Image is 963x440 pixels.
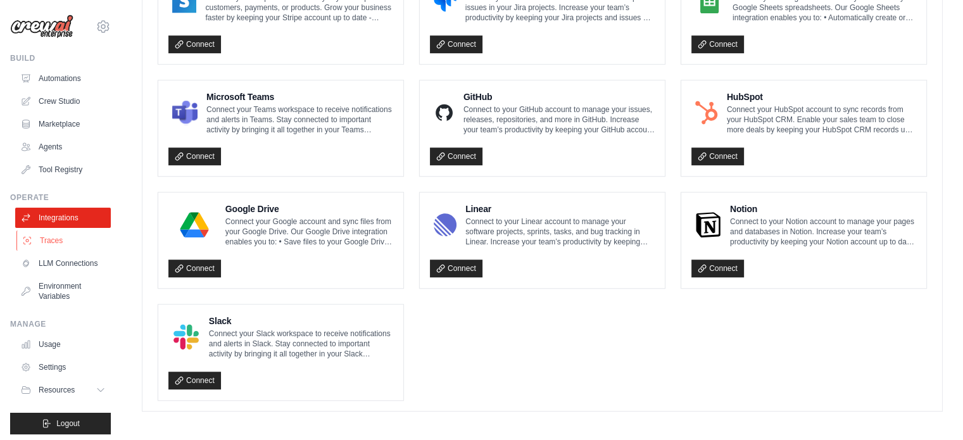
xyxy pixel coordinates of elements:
[15,276,111,306] a: Environment Variables
[168,148,221,165] a: Connect
[15,137,111,157] a: Agents
[430,260,482,277] a: Connect
[691,260,744,277] a: Connect
[463,104,655,135] p: Connect to your GitHub account to manage your issues, releases, repositories, and more in GitHub....
[206,104,393,135] p: Connect your Teams workspace to receive notifications and alerts in Teams. Stay connected to impo...
[39,385,75,395] span: Resources
[172,324,200,349] img: Slack Logo
[10,192,111,203] div: Operate
[10,53,111,63] div: Build
[56,418,80,429] span: Logout
[695,212,721,237] img: Notion Logo
[727,104,916,135] p: Connect your HubSpot account to sync records from your HubSpot CRM. Enable your sales team to clo...
[15,160,111,180] a: Tool Registry
[10,15,73,39] img: Logo
[172,212,217,237] img: Google Drive Logo
[434,100,455,125] img: GitHub Logo
[168,372,221,389] a: Connect
[15,114,111,134] a: Marketplace
[15,253,111,273] a: LLM Connections
[209,329,393,359] p: Connect your Slack workspace to receive notifications and alerts in Slack. Stay connected to impo...
[463,91,655,103] h4: GitHub
[16,230,112,251] a: Traces
[465,217,655,247] p: Connect to your Linear account to manage your software projects, sprints, tasks, and bug tracking...
[430,148,482,165] a: Connect
[15,208,111,228] a: Integrations
[430,35,482,53] a: Connect
[225,217,393,247] p: Connect your Google account and sync files from your Google Drive. Our Google Drive integration e...
[225,203,393,215] h4: Google Drive
[730,217,916,247] p: Connect to your Notion account to manage your pages and databases in Notion. Increase your team’s...
[206,91,393,103] h4: Microsoft Teams
[209,315,393,327] h4: Slack
[730,203,916,215] h4: Notion
[168,260,221,277] a: Connect
[15,357,111,377] a: Settings
[15,334,111,355] a: Usage
[168,35,221,53] a: Connect
[10,319,111,329] div: Manage
[10,413,111,434] button: Logout
[695,100,718,125] img: HubSpot Logo
[727,91,916,103] h4: HubSpot
[434,212,456,237] img: Linear Logo
[15,68,111,89] a: Automations
[465,203,655,215] h4: Linear
[691,148,744,165] a: Connect
[15,91,111,111] a: Crew Studio
[691,35,744,53] a: Connect
[15,380,111,400] button: Resources
[172,100,198,125] img: Microsoft Teams Logo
